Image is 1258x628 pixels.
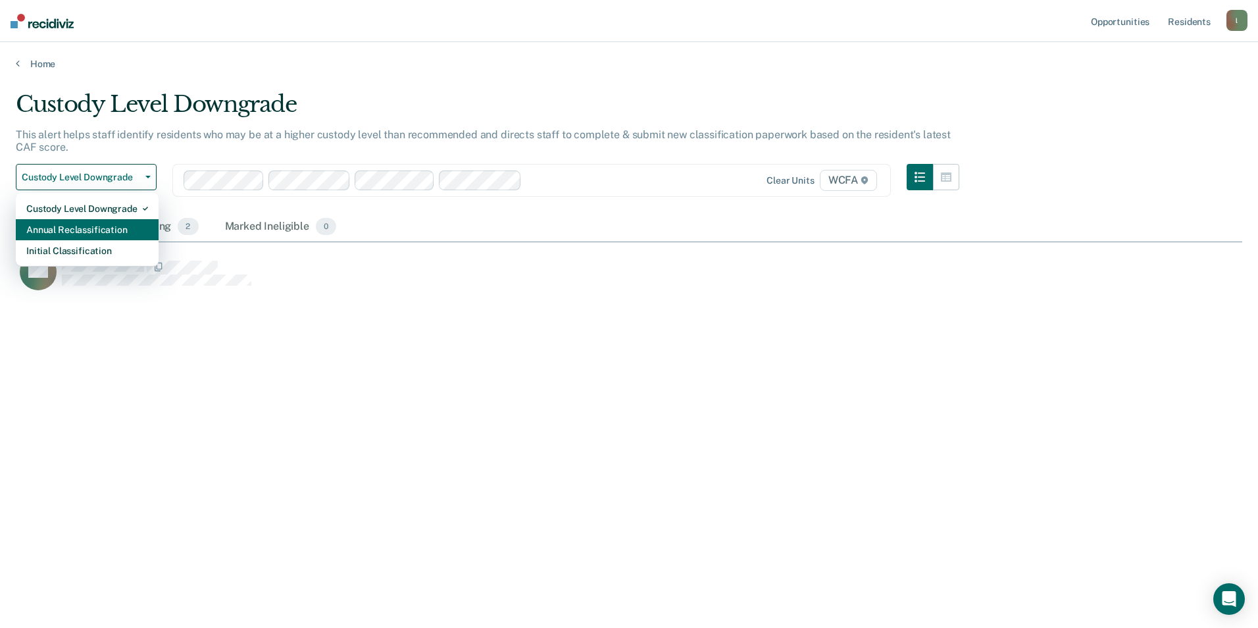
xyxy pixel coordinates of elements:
[1213,583,1245,615] div: Open Intercom Messenger
[16,58,1242,70] a: Home
[11,14,74,28] img: Recidiviz
[22,172,140,183] span: Custody Level Downgrade
[316,218,336,235] span: 0
[16,164,157,190] button: Custody Level Downgrade
[222,213,340,242] div: Marked Ineligible0
[820,170,877,191] span: WCFA
[26,198,148,219] div: Custody Level Downgrade
[26,219,148,240] div: Annual Reclassification
[16,128,951,153] p: This alert helps staff identify residents who may be at a higher custody level than recommended a...
[26,240,148,261] div: Initial Classification
[16,91,959,128] div: Custody Level Downgrade
[1226,10,1247,31] button: l
[767,175,815,186] div: Clear units
[16,253,1089,305] div: CaseloadOpportunityCell-00415128
[129,213,201,242] div: Pending2
[178,218,198,235] span: 2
